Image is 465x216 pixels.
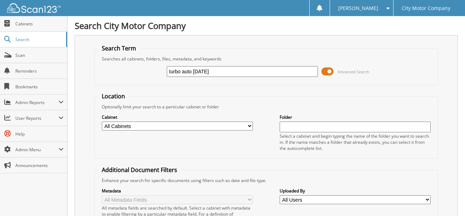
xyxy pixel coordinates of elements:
div: Optionally limit your search to a particular cabinet or folder [98,104,435,110]
span: City Motor Company [402,6,450,10]
iframe: Chat Widget [429,182,465,216]
span: Admin Menu [15,147,59,153]
legend: Location [98,92,129,100]
img: scan123-logo-white.svg [7,3,61,13]
span: Scan [15,52,64,58]
span: [PERSON_NAME] [338,6,378,10]
span: User Reports [15,115,59,121]
legend: Search Term [98,44,140,52]
legend: Additional Document Filters [98,166,181,174]
div: Searches all cabinets, folders, files, metadata, and keywords [98,56,435,62]
span: Help [15,131,64,137]
span: Cabinets [15,21,64,27]
div: Select a cabinet and begin typing the name of the folder you want to search in. If the name match... [280,133,431,151]
span: Bookmarks [15,84,64,90]
span: Advanced Search [337,69,369,74]
label: Uploaded By [280,188,431,194]
h1: Search City Motor Company [75,20,458,31]
span: Announcements [15,162,64,168]
span: Search [15,36,62,43]
label: Folder [280,114,431,120]
span: Admin Reports [15,99,59,105]
label: Cabinet [102,114,253,120]
div: Enhance your search for specific documents using filters such as date and file type. [98,177,435,183]
span: Reminders [15,68,64,74]
label: Metadata [102,188,253,194]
